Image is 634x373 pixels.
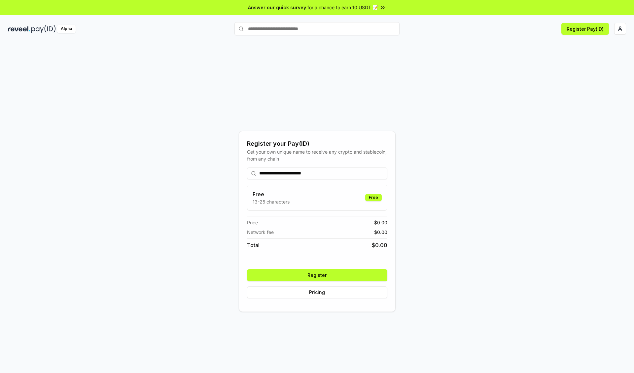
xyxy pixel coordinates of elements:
[307,4,378,11] span: for a chance to earn 10 USDT 📝
[247,269,387,281] button: Register
[365,194,382,201] div: Free
[247,219,258,226] span: Price
[248,4,306,11] span: Answer our quick survey
[8,25,30,33] img: reveel_dark
[57,25,76,33] div: Alpha
[247,241,260,249] span: Total
[253,198,290,205] p: 13-25 characters
[31,25,56,33] img: pay_id
[253,190,290,198] h3: Free
[247,229,274,236] span: Network fee
[247,286,387,298] button: Pricing
[374,229,387,236] span: $ 0.00
[247,148,387,162] div: Get your own unique name to receive any crypto and stablecoin, from any chain
[247,139,387,148] div: Register your Pay(ID)
[372,241,387,249] span: $ 0.00
[561,23,609,35] button: Register Pay(ID)
[374,219,387,226] span: $ 0.00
